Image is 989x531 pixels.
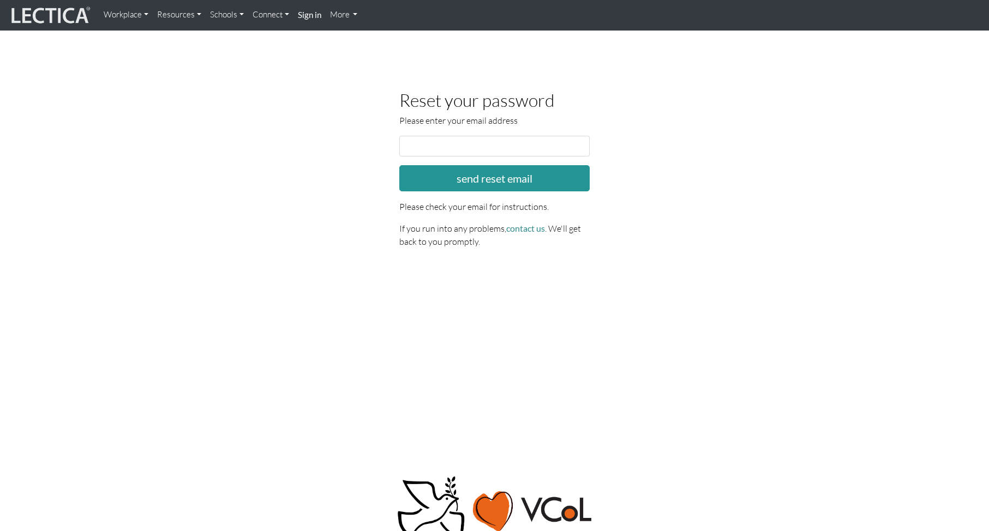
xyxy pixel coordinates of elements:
a: More [326,4,362,26]
button: send reset email [399,165,590,191]
a: Connect [248,4,293,26]
a: Resources [153,4,206,26]
h2: Reset your password [399,90,590,110]
p: Please enter your email address [399,114,590,127]
a: Sign in [293,4,326,26]
p: If you run into any problems, . We'll get back to you promptly. [399,222,590,248]
a: Workplace [99,4,153,26]
img: lecticalive [9,5,91,26]
strong: Sign in [298,10,321,20]
p: Please check your email for instructions. [399,200,590,213]
a: contact us [506,223,545,233]
a: Schools [206,4,248,26]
